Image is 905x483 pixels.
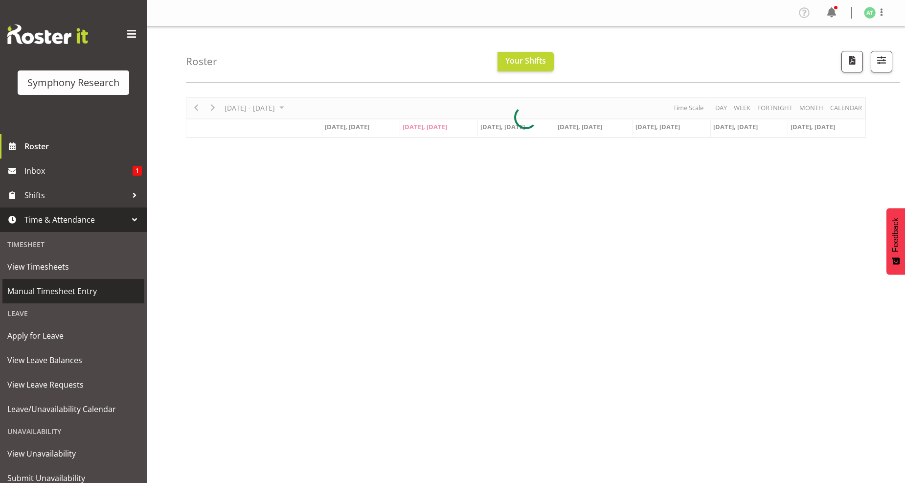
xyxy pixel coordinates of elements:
img: angela-tunnicliffe1838.jpg [864,7,876,19]
span: Inbox [24,163,133,178]
span: Leave/Unavailability Calendar [7,402,139,416]
span: Apply for Leave [7,328,139,343]
span: Feedback [891,218,900,252]
span: View Leave Requests [7,377,139,392]
a: Leave/Unavailability Calendar [2,397,144,421]
a: View Timesheets [2,254,144,279]
span: 1 [133,166,142,176]
div: Symphony Research [27,75,119,90]
a: View Leave Balances [2,348,144,372]
button: Feedback - Show survey [886,208,905,275]
span: Roster [24,139,142,154]
span: View Timesheets [7,259,139,274]
a: Manual Timesheet Entry [2,279,144,303]
img: Rosterit website logo [7,24,88,44]
a: Apply for Leave [2,323,144,348]
span: Your Shifts [505,55,546,66]
button: Download a PDF of the roster according to the set date range. [841,51,863,72]
a: View Unavailability [2,441,144,466]
div: Timesheet [2,234,144,254]
span: Shifts [24,188,127,203]
span: Time & Attendance [24,212,127,227]
span: View Leave Balances [7,353,139,368]
div: Leave [2,303,144,323]
span: Manual Timesheet Entry [7,284,139,299]
span: View Unavailability [7,446,139,461]
button: Filter Shifts [871,51,892,72]
button: Your Shifts [498,52,554,71]
div: Unavailability [2,421,144,441]
h4: Roster [186,56,217,67]
a: View Leave Requests [2,372,144,397]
